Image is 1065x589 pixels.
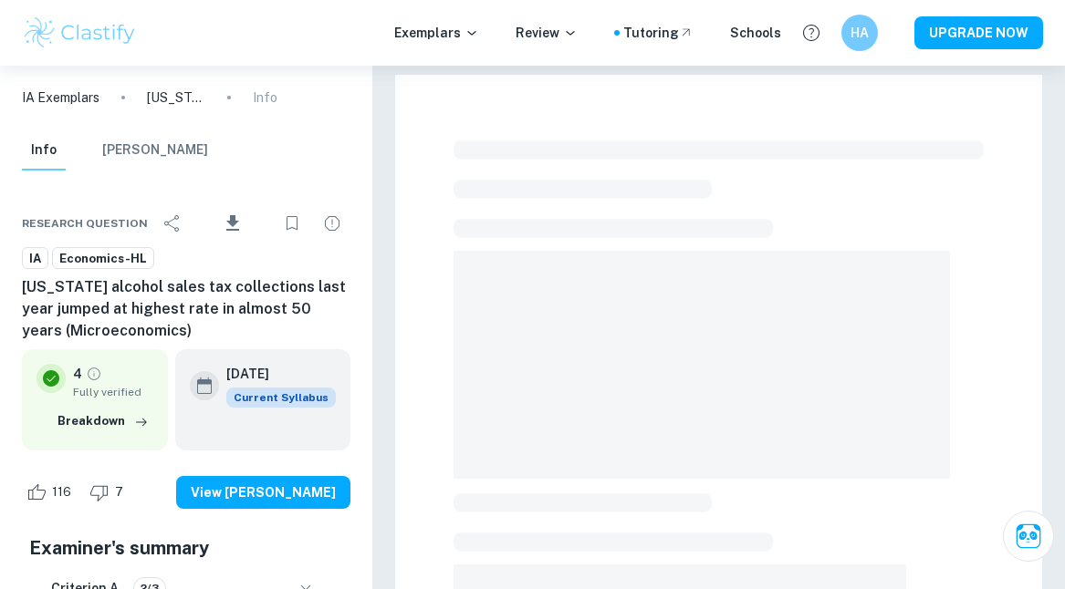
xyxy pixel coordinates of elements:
[22,247,48,270] a: IA
[154,205,191,242] div: Share
[105,483,133,501] span: 7
[274,205,310,242] div: Bookmark
[394,23,479,43] p: Exemplars
[22,88,99,108] a: IA Exemplars
[85,478,133,507] div: Dislike
[53,408,153,435] button: Breakdown
[22,15,138,51] img: Clastify logo
[23,250,47,268] span: IA
[226,387,336,408] span: Current Syllabus
[914,16,1043,49] button: UPGRADE NOW
[314,205,350,242] div: Report issue
[22,478,81,507] div: Like
[73,384,153,400] span: Fully verified
[841,15,878,51] button: HA
[194,200,270,247] div: Download
[22,276,350,342] h6: [US_STATE] alcohol sales tax collections last year jumped at highest rate in almost 50 years (Mic...
[730,23,781,43] a: Schools
[22,130,66,170] button: Info
[796,17,827,48] button: Help and Feedback
[623,23,694,43] a: Tutoring
[53,250,153,268] span: Economics-HL
[226,364,321,384] h6: [DATE]
[226,387,336,408] div: This exemplar is based on the current syllabus. Feel free to refer to it for inspiration/ideas wh...
[253,88,277,108] p: Info
[73,364,82,384] p: 4
[850,23,871,43] h6: HA
[176,476,350,509] button: View [PERSON_NAME]
[22,215,148,232] span: Research question
[52,247,154,270] a: Economics-HL
[1003,511,1054,562] button: Ask Clai
[516,23,578,43] p: Review
[102,130,208,170] button: [PERSON_NAME]
[86,366,102,382] a: Grade fully verified
[147,88,205,108] p: [US_STATE] alcohol sales tax collections last year jumped at highest rate in almost 50 years (Mic...
[42,483,81,501] span: 116
[29,534,343,562] h5: Examiner's summary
